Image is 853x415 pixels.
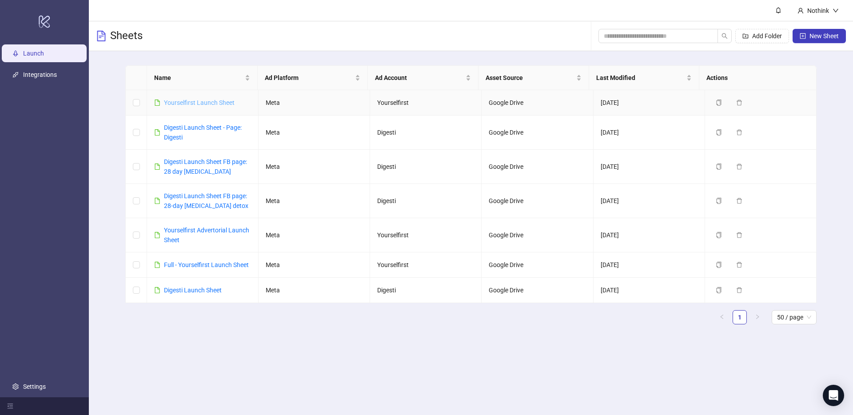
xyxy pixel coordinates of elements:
div: Page Size [772,310,817,324]
td: Google Drive [482,184,593,218]
a: Full - Yourselfirst Launch Sheet [164,261,249,268]
span: bell [775,7,781,13]
button: New Sheet [793,29,846,43]
span: menu-fold [7,403,13,409]
li: 1 [733,310,747,324]
td: Google Drive [482,150,593,184]
span: delete [736,232,742,238]
td: Google Drive [482,116,593,150]
td: [DATE] [594,150,705,184]
button: right [750,310,765,324]
td: Digesti [370,150,482,184]
span: Name [154,73,243,83]
a: Settings [23,383,46,390]
span: Ad Platform [265,73,354,83]
span: Ad Account [375,73,464,83]
td: Meta [259,150,370,184]
td: [DATE] [594,278,705,303]
span: delete [736,100,742,106]
td: Digesti [370,278,482,303]
td: Meta [259,90,370,116]
td: [DATE] [594,116,705,150]
td: Google Drive [482,218,593,252]
span: Add Folder [752,32,782,40]
th: Last Modified [589,66,700,90]
span: delete [736,287,742,293]
th: Ad Account [368,66,478,90]
td: Meta [259,184,370,218]
span: copy [716,164,722,170]
td: Google Drive [482,278,593,303]
a: 1 [733,311,746,324]
span: file [154,100,160,106]
span: left [719,314,725,319]
td: Digesti [370,116,482,150]
a: Digesti Launch Sheet [164,287,222,294]
span: copy [716,262,722,268]
span: user [797,8,804,14]
span: Asset Source [486,73,574,83]
td: Google Drive [482,252,593,278]
span: delete [736,262,742,268]
span: Last Modified [596,73,685,83]
td: Meta [259,218,370,252]
td: Meta [259,116,370,150]
span: file [154,287,160,293]
a: Yourselfirst Advertorial Launch Sheet [164,227,249,243]
span: copy [716,198,722,204]
span: New Sheet [809,32,839,40]
span: file [154,129,160,136]
th: Actions [699,66,810,90]
span: file [154,164,160,170]
li: Previous Page [715,310,729,324]
span: 50 / page [777,311,811,324]
span: right [755,314,760,319]
a: Integrations [23,71,57,78]
span: file [154,262,160,268]
th: Asset Source [478,66,589,90]
span: file [154,198,160,204]
span: delete [736,164,742,170]
button: Add Folder [735,29,789,43]
td: [DATE] [594,184,705,218]
td: Meta [259,278,370,303]
li: Next Page [750,310,765,324]
td: [DATE] [594,90,705,116]
td: [DATE] [594,218,705,252]
a: Launch [23,50,44,57]
span: copy [716,287,722,293]
a: Digesti Launch Sheet FB page: 28 day [MEDICAL_DATA] [164,158,247,175]
span: search [721,33,728,39]
span: copy [716,129,722,136]
div: Nothink [804,6,833,16]
td: Yourselfirst [370,252,482,278]
span: folder-add [742,33,749,39]
td: Yourselfirst [370,218,482,252]
td: [DATE] [594,252,705,278]
td: Yourselfirst [370,90,482,116]
td: Google Drive [482,90,593,116]
a: Digesti Launch Sheet - Page: Digesti [164,124,242,141]
h3: Sheets [110,29,143,43]
span: file [154,232,160,238]
td: Digesti [370,184,482,218]
button: left [715,310,729,324]
a: Yourselfirst Launch Sheet [164,99,235,106]
span: delete [736,129,742,136]
span: file-text [96,31,107,41]
td: Meta [259,252,370,278]
div: Open Intercom Messenger [823,385,844,406]
a: Digesti Launch Sheet FB page: 28-day [MEDICAL_DATA] detox [164,192,248,209]
span: copy [716,232,722,238]
th: Name [147,66,258,90]
span: plus-square [800,33,806,39]
span: delete [736,198,742,204]
span: down [833,8,839,14]
span: copy [716,100,722,106]
th: Ad Platform [258,66,368,90]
